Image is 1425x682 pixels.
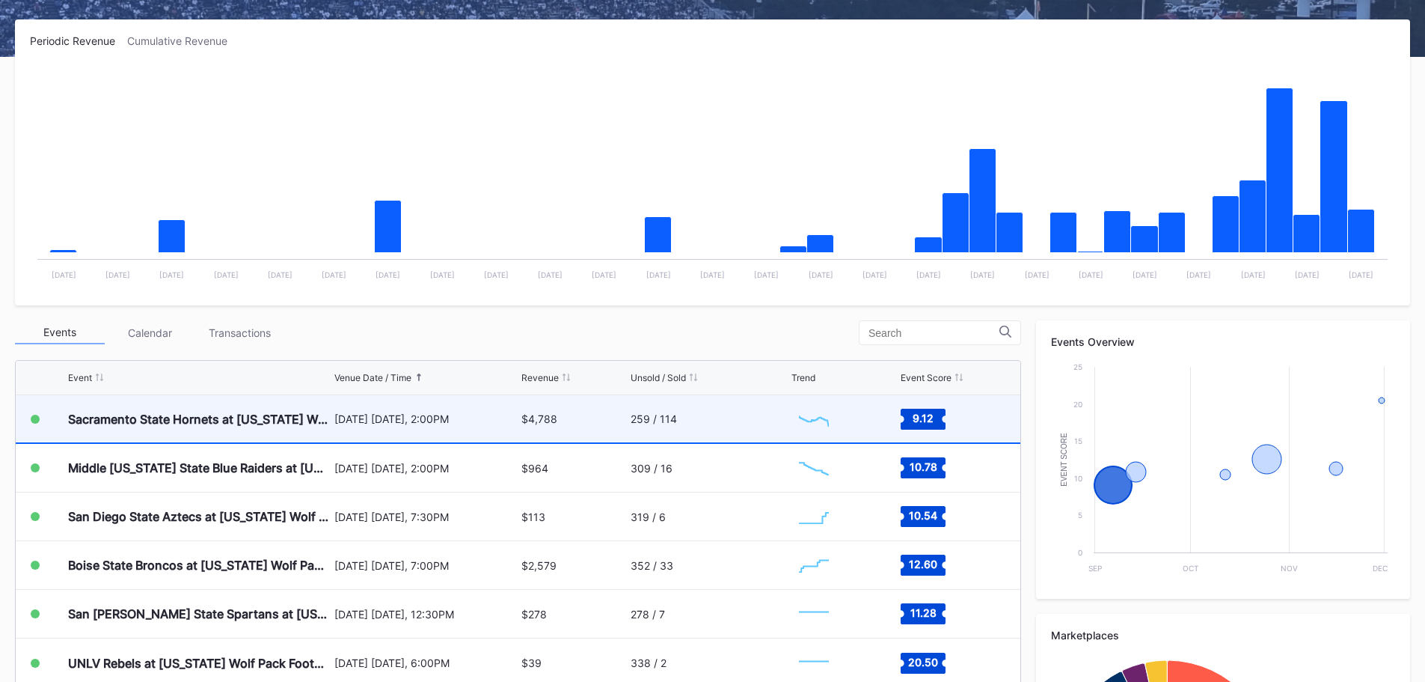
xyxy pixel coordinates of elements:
[334,511,518,523] div: [DATE] [DATE], 7:30PM
[334,412,518,425] div: [DATE] [DATE], 2:00PM
[754,270,779,279] text: [DATE]
[521,372,559,383] div: Revenue
[30,66,1395,290] svg: Chart title
[521,657,542,669] div: $39
[194,321,284,344] div: Transactions
[1373,564,1388,573] text: Dec
[592,270,616,279] text: [DATE]
[1133,270,1157,279] text: [DATE]
[631,608,665,621] div: 278 / 7
[15,321,105,344] div: Events
[521,462,548,475] div: $964
[1073,362,1082,371] text: 25
[916,270,941,279] text: [DATE]
[1088,564,1102,573] text: Sep
[334,608,518,621] div: [DATE] [DATE], 12:30PM
[1281,564,1298,573] text: Nov
[909,558,937,570] text: 12.60
[631,412,677,425] div: 259 / 114
[791,449,836,487] svg: Chart title
[791,645,836,682] svg: Chart title
[646,270,671,279] text: [DATE]
[322,270,346,279] text: [DATE]
[631,462,672,475] div: 309 / 16
[68,460,331,475] div: Middle [US_STATE] State Blue Raiders at [US_STATE] Wolf Pack
[913,411,934,424] text: 9.12
[1073,400,1082,409] text: 20
[68,656,331,671] div: UNLV Rebels at [US_STATE] Wolf Pack Football
[159,270,184,279] text: [DATE]
[334,559,518,572] div: [DATE] [DATE], 7:00PM
[268,270,292,279] text: [DATE]
[1078,548,1082,557] text: 0
[1241,270,1266,279] text: [DATE]
[484,270,509,279] text: [DATE]
[1074,474,1082,483] text: 10
[521,412,557,425] div: $4,788
[334,462,518,475] div: [DATE] [DATE], 2:00PM
[68,372,92,383] div: Event
[30,34,127,47] div: Periodic Revenue
[791,546,836,584] svg: Chart title
[1025,270,1049,279] text: [DATE]
[631,511,666,523] div: 319 / 6
[521,511,545,523] div: $113
[376,270,400,279] text: [DATE]
[334,372,411,383] div: Venue Date / Time
[105,270,130,279] text: [DATE]
[631,657,666,669] div: 338 / 2
[430,270,455,279] text: [DATE]
[1051,335,1395,348] div: Events Overview
[521,559,557,572] div: $2,579
[631,559,673,572] div: 352 / 33
[1078,511,1082,520] text: 5
[809,270,833,279] text: [DATE]
[1079,270,1103,279] text: [DATE]
[862,270,887,279] text: [DATE]
[521,608,547,621] div: $278
[1295,270,1320,279] text: [DATE]
[909,460,937,473] text: 10.78
[538,270,563,279] text: [DATE]
[68,509,331,524] div: San Diego State Aztecs at [US_STATE] Wolf Pack Football
[214,270,239,279] text: [DATE]
[970,270,995,279] text: [DATE]
[791,595,836,633] svg: Chart title
[105,321,194,344] div: Calendar
[68,606,331,621] div: San [PERSON_NAME] State Spartans at [US_STATE] Wolf Pack Football
[791,372,815,383] div: Trend
[910,606,936,619] text: 11.28
[127,34,239,47] div: Cumulative Revenue
[791,401,836,438] svg: Chart title
[1186,270,1211,279] text: [DATE]
[52,270,76,279] text: [DATE]
[1183,564,1198,573] text: Oct
[631,372,686,383] div: Unsold / Sold
[868,327,999,339] input: Search
[1349,270,1373,279] text: [DATE]
[334,657,518,669] div: [DATE] [DATE], 6:00PM
[1060,433,1068,487] text: Event Score
[908,655,938,668] text: 20.50
[901,372,951,383] div: Event Score
[1051,359,1395,584] svg: Chart title
[700,270,725,279] text: [DATE]
[791,498,836,535] svg: Chart title
[1051,629,1395,642] div: Marketplaces
[909,509,937,522] text: 10.54
[1074,436,1082,445] text: 15
[68,412,331,427] div: Sacramento State Hornets at [US_STATE] Wolf Pack Football
[68,558,331,573] div: Boise State Broncos at [US_STATE] Wolf Pack Football (Rescheduled from 10/25)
